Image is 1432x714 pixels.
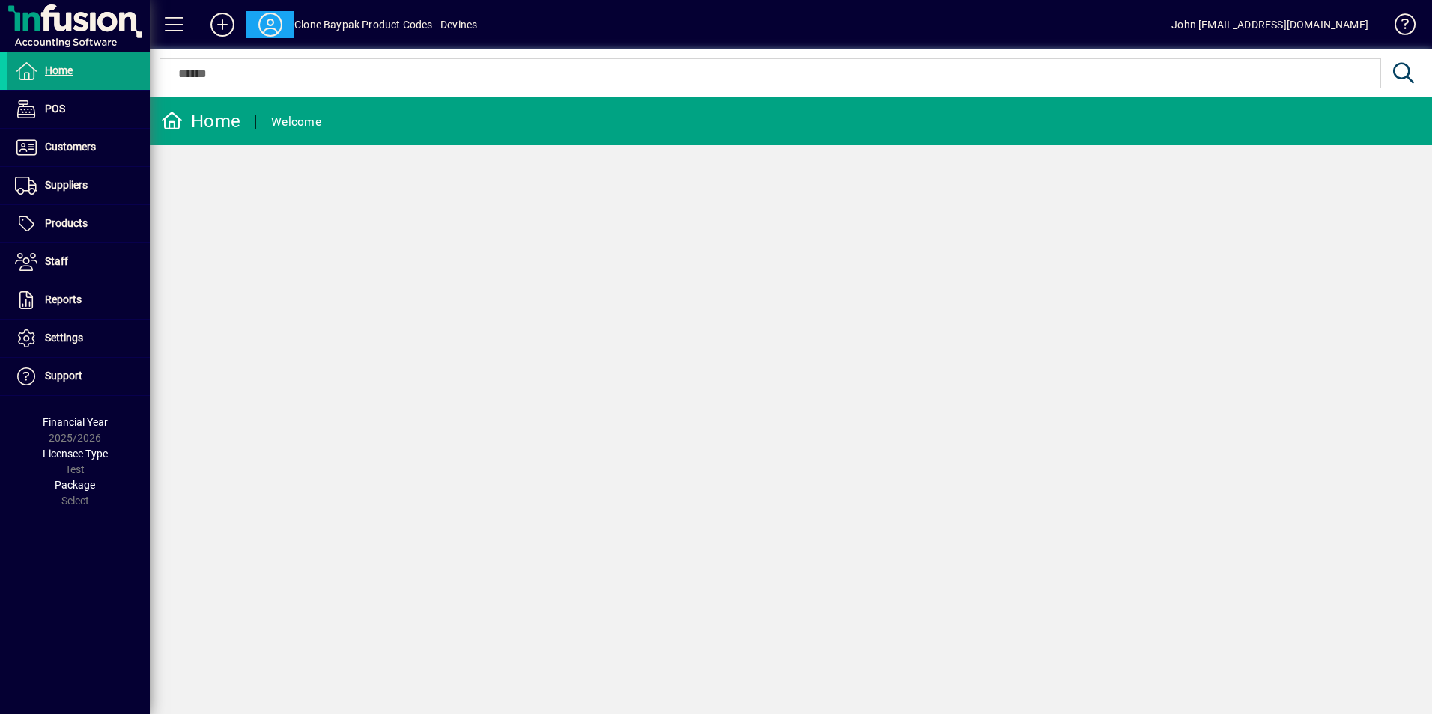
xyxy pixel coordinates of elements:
a: Knowledge Base [1383,3,1413,52]
a: Support [7,358,150,395]
a: Settings [7,320,150,357]
span: Home [45,64,73,76]
span: Suppliers [45,179,88,191]
a: POS [7,91,150,128]
a: Suppliers [7,167,150,204]
button: Profile [246,11,294,38]
span: Settings [45,332,83,344]
a: Customers [7,129,150,166]
span: Products [45,217,88,229]
span: Staff [45,255,68,267]
span: Package [55,479,95,491]
a: Reports [7,281,150,319]
span: Licensee Type [43,448,108,460]
span: Financial Year [43,416,108,428]
span: Reports [45,293,82,305]
a: Staff [7,243,150,281]
div: John [EMAIL_ADDRESS][DOMAIN_NAME] [1171,13,1368,37]
div: Clone Baypak Product Codes - Devines [294,13,477,37]
div: Home [161,109,240,133]
a: Products [7,205,150,242]
span: Support [45,370,82,382]
button: Add [198,11,246,38]
span: Customers [45,141,96,153]
span: POS [45,103,65,115]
